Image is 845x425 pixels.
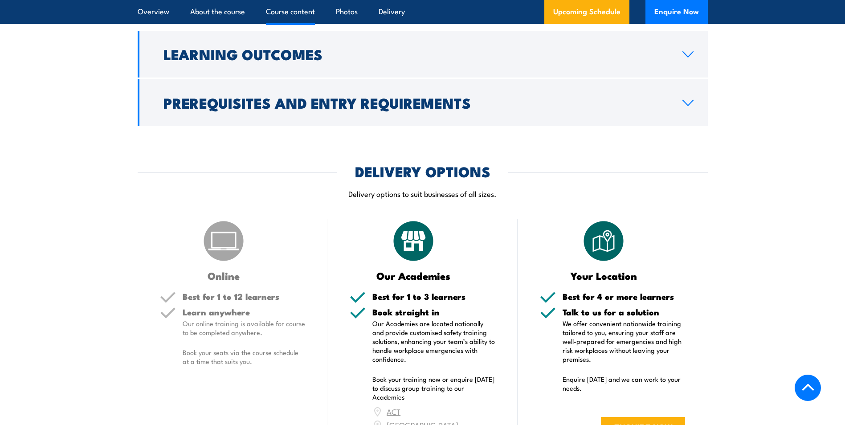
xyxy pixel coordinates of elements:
[372,319,495,364] p: Our Academies are located nationally and provide customised safety training solutions, enhancing ...
[138,31,708,78] a: Learning Outcomes
[183,319,306,337] p: Our online training is available for course to be completed anywhere.
[138,79,708,126] a: Prerequisites and Entry Requirements
[563,319,686,364] p: We offer convenient nationwide training tailored to you, ensuring your staff are well-prepared fo...
[372,375,495,401] p: Book your training now or enquire [DATE] to discuss group training to our Academies
[183,308,306,316] h5: Learn anywhere
[160,270,288,281] h3: Online
[372,308,495,316] h5: Book straight in
[350,270,478,281] h3: Our Academies
[563,375,686,392] p: Enquire [DATE] and we can work to your needs.
[563,292,686,301] h5: Best for 4 or more learners
[183,348,306,366] p: Book your seats via the course schedule at a time that suits you.
[563,308,686,316] h5: Talk to us for a solution
[183,292,306,301] h5: Best for 1 to 12 learners
[163,96,668,109] h2: Prerequisites and Entry Requirements
[355,165,490,177] h2: DELIVERY OPTIONS
[372,292,495,301] h5: Best for 1 to 3 learners
[138,188,708,199] p: Delivery options to suit businesses of all sizes.
[163,48,668,60] h2: Learning Outcomes
[540,270,668,281] h3: Your Location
